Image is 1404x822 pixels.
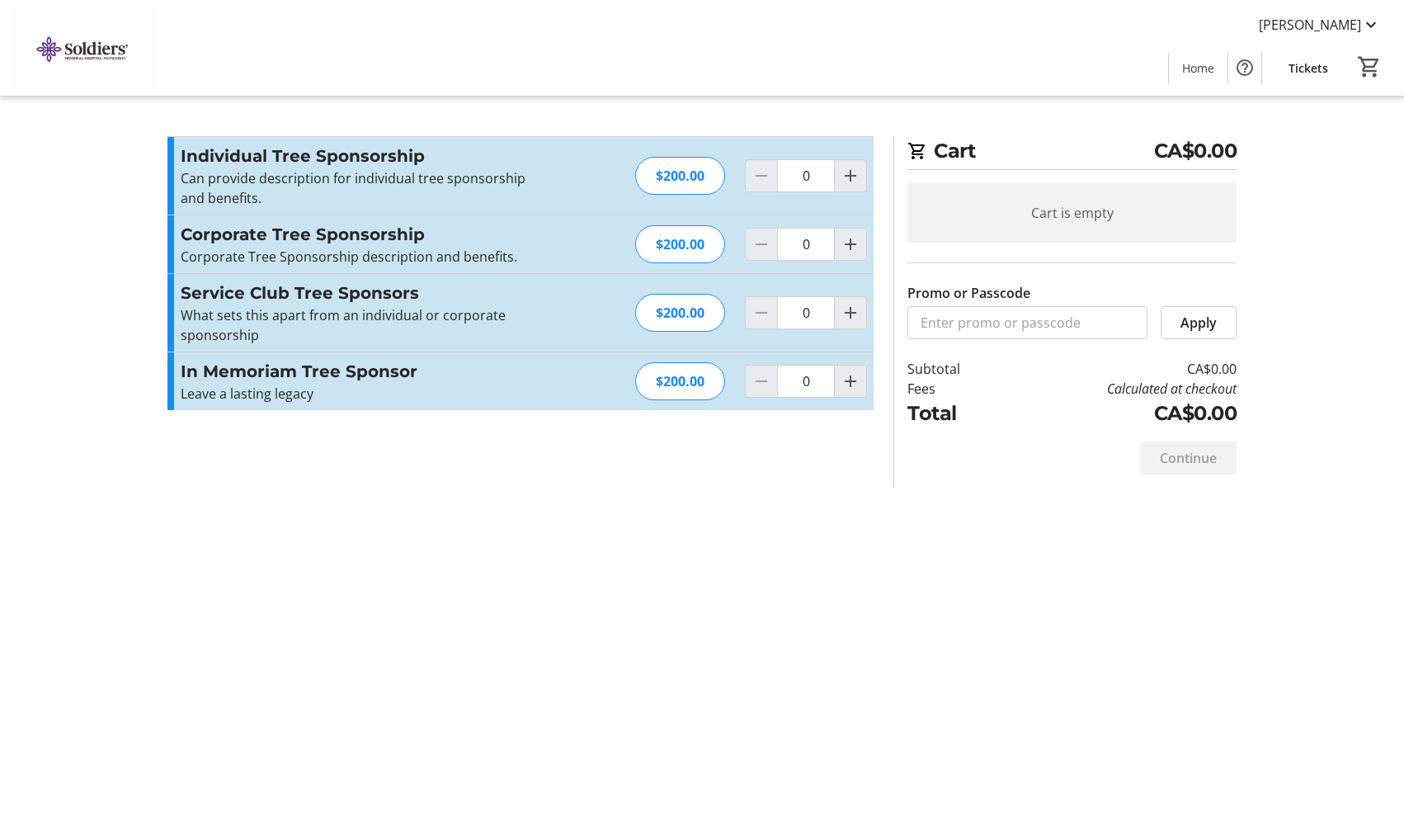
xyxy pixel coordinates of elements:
p: What sets this apart from an individual or corporate sponsorship [181,305,541,345]
button: Increment by one [835,160,866,191]
button: Increment by one [835,366,866,397]
p: Leave a lasting legacy [181,384,541,404]
input: Individual Tree Sponsorship Quantity [777,159,835,192]
img: Orillia Soldiers' Memorial Hospital Foundation's Logo [10,7,157,89]
h3: Service Club Tree Sponsors [181,281,541,305]
h2: Cart [907,136,1237,170]
h3: Individual Tree Sponsorship [181,144,541,168]
td: Fees [907,379,1003,399]
span: Tickets [1289,59,1328,77]
td: Subtotal [907,359,1003,379]
button: Increment by one [835,297,866,328]
button: Cart [1355,52,1384,82]
label: Promo or Passcode [907,283,1030,303]
td: CA$0.00 [1003,399,1237,428]
div: $200.00 [635,362,725,400]
input: Enter promo or passcode [907,306,1147,339]
input: Service Club Tree Sponsors Quantity [777,296,835,329]
span: [PERSON_NAME] [1259,15,1361,35]
td: Calculated at checkout [1003,379,1237,399]
input: Corporate Tree Sponsorship Quantity [777,228,835,261]
h3: In Memoriam Tree Sponsor [181,359,541,384]
td: Total [907,399,1003,428]
span: CA$0.00 [1154,136,1237,166]
a: Tickets [1275,53,1341,83]
div: $200.00 [635,225,725,263]
span: Home [1182,59,1214,77]
input: In Memoriam Tree Sponsor Quantity [777,365,835,398]
a: Home [1169,53,1227,83]
div: $200.00 [635,157,725,195]
button: Help [1228,51,1261,84]
button: Increment by one [835,229,866,260]
button: [PERSON_NAME] [1246,12,1394,38]
p: Corporate Tree Sponsorship description and benefits. [181,247,541,267]
p: Can provide description for individual tree sponsorship and benefits. [181,168,541,208]
button: Apply [1161,306,1237,339]
td: CA$0.00 [1003,359,1237,379]
h3: Corporate Tree Sponsorship [181,222,541,247]
span: Apply [1180,313,1217,333]
div: Cart is empty [907,183,1237,243]
div: $200.00 [635,294,725,332]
